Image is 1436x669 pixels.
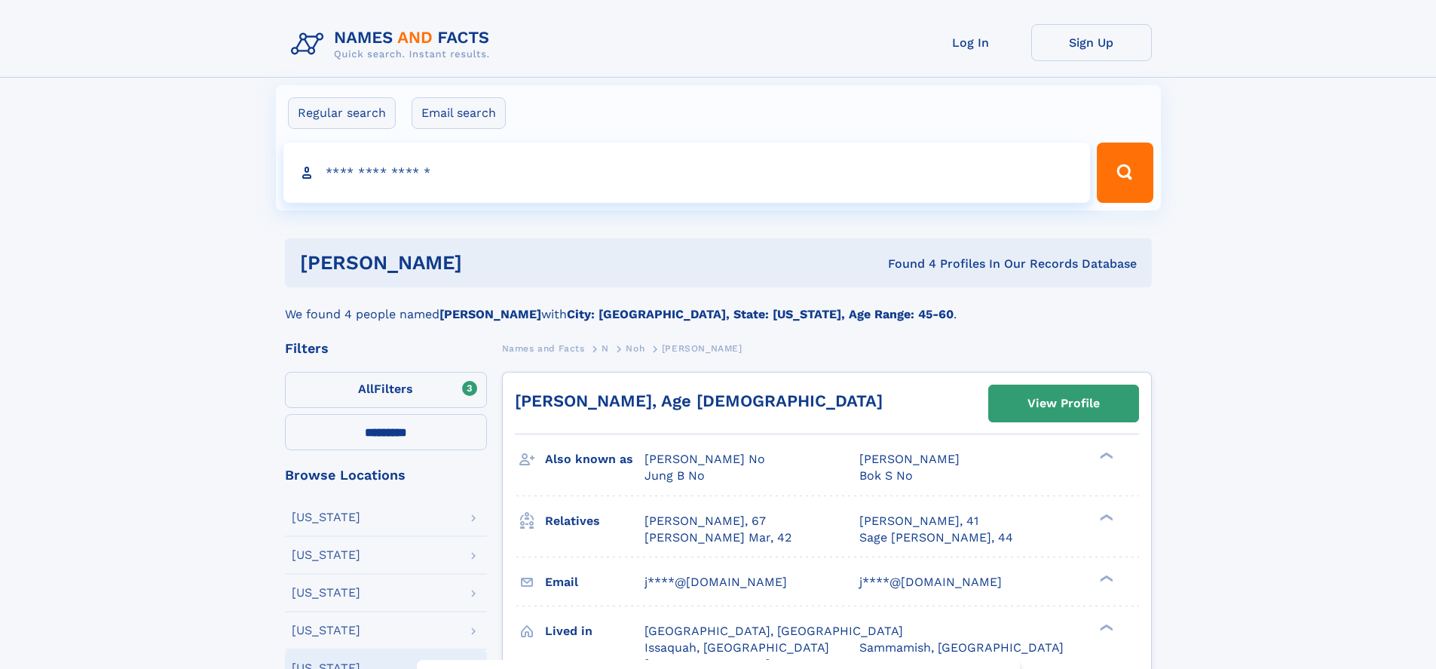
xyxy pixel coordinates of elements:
span: Jung B No [645,468,705,483]
div: [US_STATE] [292,625,360,637]
span: Sammamish, [GEOGRAPHIC_DATA] [859,640,1064,655]
a: Noh [626,339,645,358]
div: We found 4 people named with . [285,287,1152,324]
div: ❯ [1096,512,1114,522]
div: Filters [285,342,487,355]
a: Sign Up [1031,24,1152,61]
a: View Profile [989,385,1138,422]
span: Issaquah, [GEOGRAPHIC_DATA] [645,640,829,655]
div: [US_STATE] [292,549,360,561]
span: Bok S No [859,468,913,483]
a: N [602,339,609,358]
h3: Lived in [545,618,645,644]
div: ❯ [1096,573,1114,583]
b: [PERSON_NAME] [439,307,541,321]
span: [GEOGRAPHIC_DATA], [GEOGRAPHIC_DATA] [645,624,903,638]
label: Filters [285,372,487,408]
input: search input [283,143,1091,203]
div: View Profile [1027,386,1100,421]
a: Log In [911,24,1031,61]
div: [US_STATE] [292,511,360,523]
span: [PERSON_NAME] No [645,452,765,466]
div: ❯ [1096,622,1114,632]
div: ❯ [1096,451,1114,461]
span: N [602,343,609,354]
div: Found 4 Profiles In Our Records Database [675,256,1137,272]
a: [PERSON_NAME], 41 [859,513,978,529]
h3: Also known as [545,447,645,472]
span: [PERSON_NAME] [662,343,742,354]
a: [PERSON_NAME] Mar, 42 [645,529,791,546]
a: [PERSON_NAME], Age [DEMOGRAPHIC_DATA] [515,391,883,410]
a: Sage [PERSON_NAME], 44 [859,529,1013,546]
div: [US_STATE] [292,587,360,599]
a: [PERSON_NAME], 67 [645,513,766,529]
button: Search Button [1097,143,1153,203]
b: City: [GEOGRAPHIC_DATA], State: [US_STATE], Age Range: 45-60 [567,307,954,321]
img: Logo Names and Facts [285,24,502,65]
div: Browse Locations [285,468,487,482]
h1: [PERSON_NAME] [300,253,675,272]
label: Email search [412,97,506,129]
span: All [358,382,374,396]
h3: Relatives [545,508,645,534]
span: [PERSON_NAME] [859,452,960,466]
a: Names and Facts [502,339,585,358]
span: Noh [626,343,645,354]
label: Regular search [288,97,396,129]
h3: Email [545,569,645,595]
